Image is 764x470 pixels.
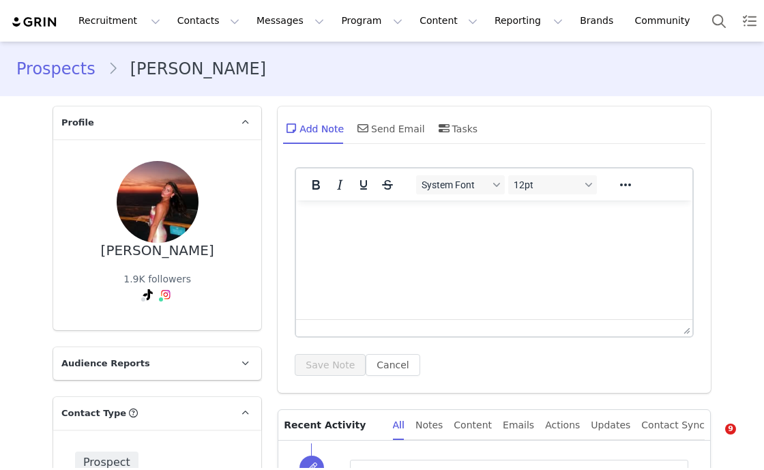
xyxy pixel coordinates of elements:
button: Strikethrough [376,175,399,194]
div: Content [454,410,492,441]
span: Profile [61,116,94,130]
div: Tasks [436,112,478,145]
button: Contacts [169,5,248,36]
div: Contact Sync [641,410,705,441]
button: Content [411,5,486,36]
span: 9 [725,424,736,435]
div: Actions [545,410,580,441]
button: Program [333,5,411,36]
a: Brands [572,5,626,36]
div: [PERSON_NAME] [101,243,214,259]
div: Add Note [283,112,344,145]
div: Press the Up and Down arrow keys to resize the editor. [678,320,692,336]
button: Underline [352,175,375,194]
iframe: Rich Text Area [296,201,692,319]
button: Search [704,5,734,36]
button: Reveal or hide additional toolbar items [614,175,637,194]
button: Reporting [486,5,571,36]
span: Audience Reports [61,357,150,370]
img: instagram.svg [160,289,171,300]
button: Bold [304,175,327,194]
div: 1.9K followers [123,272,191,287]
span: 12pt [514,179,581,190]
div: Updates [591,410,630,441]
div: Send Email [355,112,425,145]
span: Contact Type [61,407,126,420]
button: Recruitment [70,5,168,36]
button: Messages [248,5,332,36]
img: grin logo [11,16,59,29]
button: Font sizes [508,175,597,194]
button: Fonts [416,175,505,194]
button: Save Note [295,354,366,376]
div: Emails [503,410,534,441]
div: All [393,410,405,441]
img: c565d634-b769-439e-97eb-b2811d8b2b4f--s.jpg [117,161,199,243]
p: Recent Activity [284,410,381,440]
span: System Font [422,179,488,190]
a: Prospects [16,57,108,81]
div: Notes [415,410,443,441]
iframe: Intercom live chat [697,424,730,456]
button: Cancel [366,354,420,376]
a: Community [627,5,705,36]
button: Italic [328,175,351,194]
